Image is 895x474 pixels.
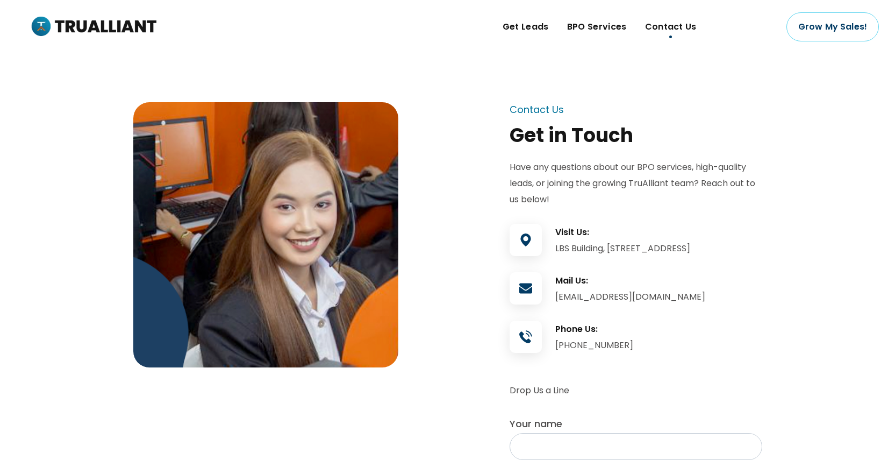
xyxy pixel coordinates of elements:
div: [PHONE_NUMBER] [555,337,762,353]
span: Contact Us [645,19,697,35]
a: Grow My Sales! [786,12,879,41]
span: BPO Services [567,19,627,35]
input: Your name [510,433,762,460]
h3: Phone Us: [555,323,762,335]
h3: Mail Us: [555,275,762,287]
label: Your name [510,415,762,460]
div: [EMAIL_ADDRESS][DOMAIN_NAME] [555,289,762,305]
span: Get Leads [503,19,549,35]
img: img-802 [133,102,398,367]
div: LBS Building, [STREET_ADDRESS] [555,240,762,257]
h3: Visit Us: [555,227,762,238]
p: Have any questions about our BPO services, high-quality leads, or joining the growing TruAlliant ... [510,159,762,208]
p: Drop Us a Line [510,383,762,399]
div: Get in Touch [510,123,762,148]
div: Contact Us [510,104,564,115]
